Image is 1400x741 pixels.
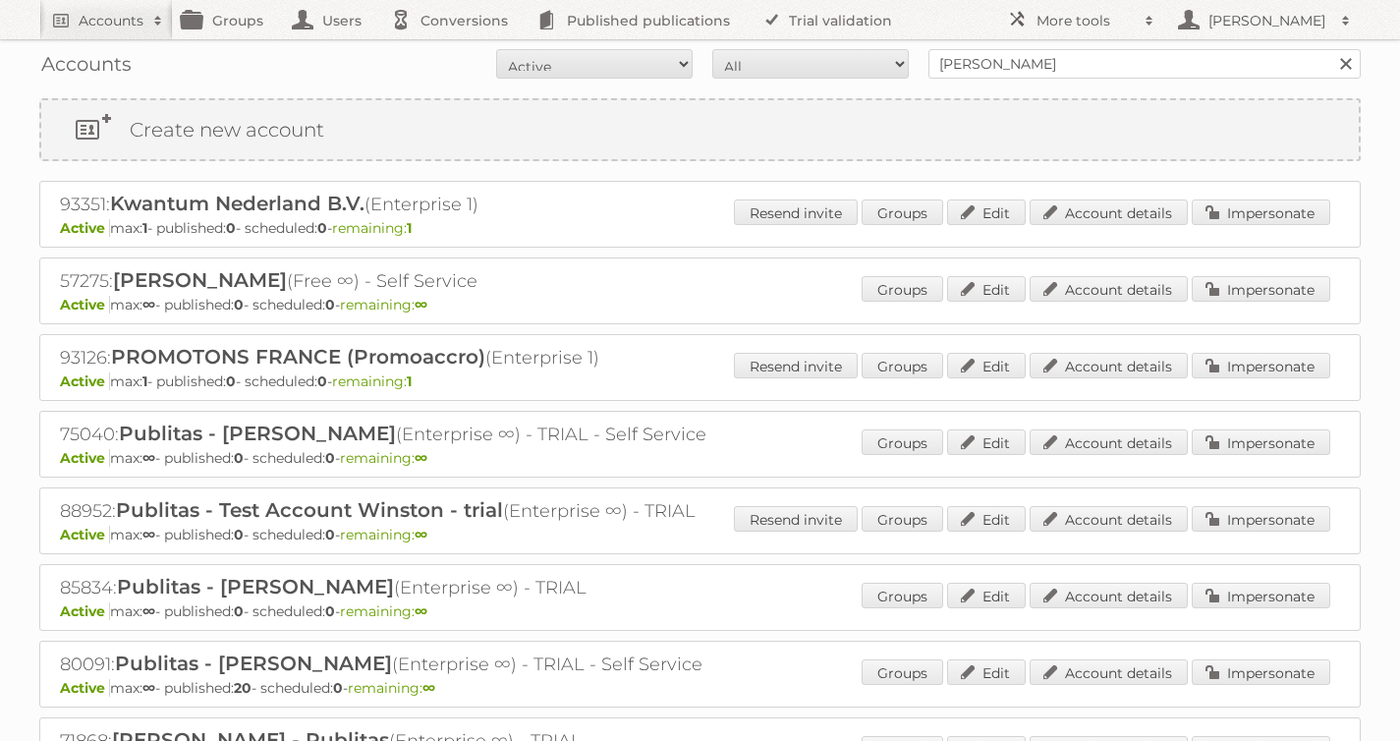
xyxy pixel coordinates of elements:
[332,372,412,390] span: remaining:
[1036,11,1135,30] h2: More tools
[734,353,858,378] a: Resend invite
[60,296,110,313] span: Active
[60,345,748,370] h2: 93126: (Enterprise 1)
[1192,199,1330,225] a: Impersonate
[947,659,1026,685] a: Edit
[60,422,748,447] h2: 75040: (Enterprise ∞) - TRIAL - Self Service
[113,268,287,292] span: [PERSON_NAME]
[325,602,335,620] strong: 0
[60,192,748,217] h2: 93351: (Enterprise 1)
[60,575,748,600] h2: 85834: (Enterprise ∞) - TRIAL
[60,372,1340,390] p: max: - published: - scheduled: -
[862,199,943,225] a: Groups
[317,219,327,237] strong: 0
[79,11,143,30] h2: Accounts
[734,199,858,225] a: Resend invite
[415,602,427,620] strong: ∞
[115,652,392,675] span: Publitas - [PERSON_NAME]
[60,296,1340,313] p: max: - published: - scheduled: -
[60,652,748,677] h2: 80091: (Enterprise ∞) - TRIAL - Self Service
[1192,506,1330,532] a: Impersonate
[862,583,943,608] a: Groups
[1030,583,1188,608] a: Account details
[407,219,412,237] strong: 1
[862,276,943,302] a: Groups
[1030,276,1188,302] a: Account details
[947,429,1026,455] a: Edit
[1192,429,1330,455] a: Impersonate
[119,422,396,445] span: Publitas - [PERSON_NAME]
[340,602,427,620] span: remaining:
[234,526,244,543] strong: 0
[60,602,1340,620] p: max: - published: - scheduled: -
[142,372,147,390] strong: 1
[234,602,244,620] strong: 0
[60,219,1340,237] p: max: - published: - scheduled: -
[142,219,147,237] strong: 1
[415,526,427,543] strong: ∞
[1030,506,1188,532] a: Account details
[862,429,943,455] a: Groups
[407,372,412,390] strong: 1
[325,296,335,313] strong: 0
[1192,583,1330,608] a: Impersonate
[41,100,1359,159] a: Create new account
[60,679,110,697] span: Active
[142,449,155,467] strong: ∞
[325,526,335,543] strong: 0
[348,679,435,697] span: remaining:
[60,602,110,620] span: Active
[60,268,748,294] h2: 57275: (Free ∞) - Self Service
[110,192,364,215] span: Kwantum Nederland B.V.
[862,659,943,685] a: Groups
[117,575,394,598] span: Publitas - [PERSON_NAME]
[1030,199,1188,225] a: Account details
[60,449,110,467] span: Active
[60,526,110,543] span: Active
[60,449,1340,467] p: max: - published: - scheduled: -
[947,199,1026,225] a: Edit
[947,353,1026,378] a: Edit
[142,296,155,313] strong: ∞
[415,296,427,313] strong: ∞
[862,506,943,532] a: Groups
[234,449,244,467] strong: 0
[340,296,427,313] span: remaining:
[60,679,1340,697] p: max: - published: - scheduled: -
[60,526,1340,543] p: max: - published: - scheduled: -
[60,498,748,524] h2: 88952: (Enterprise ∞) - TRIAL
[332,219,412,237] span: remaining:
[422,679,435,697] strong: ∞
[226,219,236,237] strong: 0
[116,498,503,522] span: Publitas - Test Account Winston - trial
[415,449,427,467] strong: ∞
[1204,11,1331,30] h2: [PERSON_NAME]
[1030,353,1188,378] a: Account details
[1192,276,1330,302] a: Impersonate
[1030,429,1188,455] a: Account details
[862,353,943,378] a: Groups
[60,219,110,237] span: Active
[340,526,427,543] span: remaining:
[142,526,155,543] strong: ∞
[111,345,485,369] span: PROMOTONS FRANCE (Promoaccro)
[1030,659,1188,685] a: Account details
[142,602,155,620] strong: ∞
[234,296,244,313] strong: 0
[333,679,343,697] strong: 0
[1192,353,1330,378] a: Impersonate
[1192,659,1330,685] a: Impersonate
[317,372,327,390] strong: 0
[340,449,427,467] span: remaining:
[60,372,110,390] span: Active
[947,276,1026,302] a: Edit
[734,506,858,532] a: Resend invite
[142,679,155,697] strong: ∞
[947,506,1026,532] a: Edit
[226,372,236,390] strong: 0
[234,679,252,697] strong: 20
[947,583,1026,608] a: Edit
[325,449,335,467] strong: 0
